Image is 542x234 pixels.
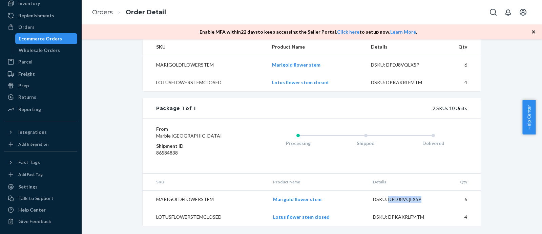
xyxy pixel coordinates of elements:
[522,100,536,134] button: Help Center
[156,143,237,149] dt: Shipment ID
[19,35,62,42] div: Ecommerce Orders
[143,191,268,209] td: MARIGOLDFLOWERSTEM
[143,74,267,91] td: LOTUSFLOWERSTEMCLOSED
[126,8,166,16] a: Order Detail
[15,45,78,56] a: Wholesale Orders
[200,29,417,35] p: Enable MFA within 22 days to keep accessing the Seller Portal. to setup now. .
[156,149,237,156] dd: 86584838
[4,204,77,215] a: Help Center
[92,8,113,16] a: Orders
[18,218,51,225] div: Give Feedback
[18,206,46,213] div: Help Center
[4,193,77,204] a: Talk to Support
[18,172,43,177] div: Add Fast Tag
[18,106,41,113] div: Reporting
[399,140,467,147] div: Delivered
[18,141,48,147] div: Add Integration
[272,79,329,85] a: Lotus flower stem closed
[442,208,481,226] td: 4
[18,94,36,101] div: Returns
[18,12,54,19] div: Replenishments
[18,159,40,166] div: Fast Tags
[390,29,416,35] a: Learn More
[440,56,481,74] td: 6
[442,174,481,191] th: Qty
[18,129,47,136] div: Integrations
[373,214,437,220] div: DSKU: DPKAKRLFMTM
[18,183,38,190] div: Settings
[4,216,77,227] button: Give Feedback
[19,47,60,54] div: Wholesale Orders
[501,5,515,19] button: Open notifications
[18,58,33,65] div: Parcel
[267,38,366,56] th: Product Name
[18,195,54,202] div: Talk to Support
[371,79,435,86] div: DSKU: DPKAKRLFMTM
[440,38,481,56] th: Qty
[273,214,330,220] a: Lotus flower stem closed
[4,10,77,21] a: Replenishments
[4,127,77,138] button: Integrations
[273,196,321,202] a: Marigold flower stem
[4,22,77,33] a: Orders
[18,82,29,89] div: Prep
[4,69,77,79] a: Freight
[4,181,77,192] a: Settings
[15,33,78,44] a: Ecommerce Orders
[332,140,400,147] div: Shipped
[371,61,435,68] div: DSKU: DPDJ8VQLX5P
[264,140,332,147] div: Processing
[143,174,268,191] th: SKU
[442,191,481,209] td: 6
[156,105,196,112] div: Package 1 of 1
[4,140,77,148] a: Add Integration
[268,174,368,191] th: Product Name
[156,133,222,139] span: Marble [GEOGRAPHIC_DATA]
[143,38,267,56] th: SKU
[18,24,35,31] div: Orders
[4,92,77,103] a: Returns
[4,170,77,179] a: Add Fast Tag
[18,71,35,77] div: Freight
[366,38,440,56] th: Details
[4,157,77,168] button: Fast Tags
[486,5,500,19] button: Open Search Box
[143,208,268,226] td: LOTUSFLOWERSTEMCLOSED
[272,62,320,68] a: Marigold flower stem
[4,56,77,67] a: Parcel
[87,2,171,22] ol: breadcrumbs
[368,174,442,191] th: Details
[373,196,437,203] div: DSKU: DPDJ8VQLX5P
[196,105,467,112] div: 2 SKUs 10 Units
[440,74,481,91] td: 4
[143,56,267,74] td: MARIGOLDFLOWERSTEM
[516,5,530,19] button: Open account menu
[337,29,359,35] a: Click here
[4,80,77,91] a: Prep
[4,104,77,115] a: Reporting
[156,126,237,132] dt: From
